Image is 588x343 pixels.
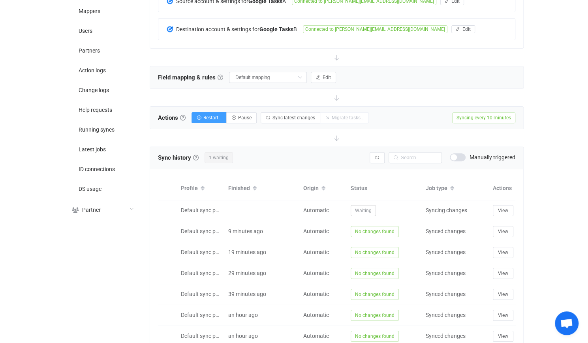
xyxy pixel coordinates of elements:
[493,291,513,297] a: View
[158,72,223,83] span: Field mapping & rules
[332,115,364,121] span: Migrate tasks…
[426,228,466,234] span: Synced changes
[426,333,466,339] span: Synced changes
[493,270,513,276] a: View
[63,100,142,119] a: Help requests
[452,112,515,123] span: Syncing every 10 minutes
[299,227,347,236] div: Automatic
[299,206,347,215] div: Automatic
[489,184,570,193] div: Actions
[323,75,331,80] span: Edit
[177,182,224,195] div: Profile
[79,28,92,34] span: Users
[82,207,101,213] span: Partner
[299,332,347,341] div: Automatic
[176,26,259,32] span: Destination account & settings for
[228,333,258,339] span: an hour ago
[181,249,228,255] span: Default sync profile
[205,152,233,163] span: 1 waiting
[462,26,471,32] span: Edit
[181,207,228,213] span: Default sync profile
[203,115,222,121] span: Restart…
[351,247,399,258] span: No changes found
[351,331,399,342] span: No changes found
[498,334,508,339] span: View
[228,312,258,318] span: an hour ago
[498,208,508,213] span: View
[63,119,142,139] a: Running syncs
[166,26,173,33] img: google-tasks.png
[63,1,142,21] a: Mappers
[299,311,347,320] div: Automatic
[498,229,508,234] span: View
[426,270,466,276] span: Synced changes
[181,291,228,297] span: Default sync profile
[79,186,101,192] span: DS usage
[63,60,142,80] a: Action logs
[238,115,252,121] span: Pause
[79,87,109,94] span: Change logs
[79,127,115,133] span: Running syncs
[63,80,142,100] a: Change logs
[498,313,508,318] span: View
[228,270,266,276] span: 29 minutes ago
[389,152,442,163] input: Search
[228,291,266,297] span: 39 minutes ago
[422,182,489,195] div: Job type
[176,26,297,32] span: B
[493,268,513,279] button: View
[224,182,299,195] div: Finished
[229,72,307,83] input: Select
[498,271,508,276] span: View
[63,179,142,198] a: DS usage
[181,270,228,276] span: Default sync profile
[79,48,100,54] span: Partners
[181,333,228,339] span: Default sync profile
[493,331,513,342] button: View
[493,207,513,213] a: View
[79,147,106,153] span: Latest jobs
[272,115,315,121] span: Sync latest changes
[311,72,336,83] button: Edit
[451,25,475,33] button: Edit
[63,159,142,179] a: ID connections
[303,25,447,33] span: Connected to [PERSON_NAME][EMAIL_ADDRESS][DOMAIN_NAME]
[351,205,376,216] span: Waiting
[79,8,100,15] span: Mappers
[181,228,228,234] span: Default sync profile
[493,333,513,339] a: View
[426,249,466,255] span: Synced changes
[493,249,513,255] a: View
[228,249,266,255] span: 19 minutes ago
[498,292,508,297] span: View
[299,248,347,257] div: Automatic
[192,112,227,123] button: Restart…
[79,68,106,74] span: Action logs
[493,310,513,321] button: View
[493,228,513,234] a: View
[226,112,257,123] button: Pause
[347,184,422,193] div: Status
[158,154,191,161] span: Sync history
[470,155,515,160] span: Manually triggered
[259,26,293,32] b: Google Tasks
[299,182,347,195] div: Origin
[493,289,513,300] button: View
[261,112,320,123] button: Sync latest changes
[228,228,263,234] span: 9 minutes ago
[555,311,579,335] div: Open chat
[351,289,399,300] span: No changes found
[351,226,399,237] span: No changes found
[63,139,142,159] a: Latest jobs
[299,269,347,278] div: Automatic
[79,107,112,113] span: Help requests
[158,112,186,124] span: Actions
[351,310,399,321] span: No changes found
[493,226,513,237] button: View
[426,312,466,318] span: Synced changes
[493,312,513,318] a: View
[426,207,467,213] span: Syncing changes
[63,21,142,40] a: Users
[79,166,115,173] span: ID connections
[181,312,228,318] span: Default sync profile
